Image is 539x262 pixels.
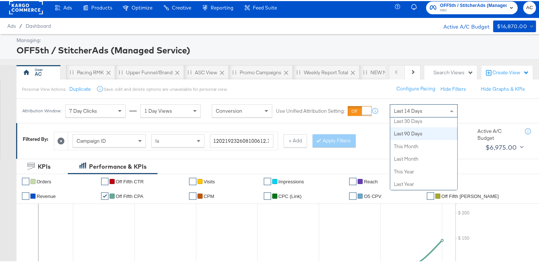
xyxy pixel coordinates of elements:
[440,85,466,91] button: Hide Filters
[394,106,422,113] span: Last 14 Days
[390,177,457,190] div: Last Year
[390,126,457,139] div: Last 90 Days
[77,136,106,143] span: Campaign ID
[35,70,42,76] div: AC
[69,106,97,113] span: 7 Day Clicks
[264,191,271,199] a: ✔
[101,191,108,199] a: ✔
[210,133,273,147] input: Enter a search term
[523,0,536,13] button: AC
[116,178,144,183] span: Off Fifth CTR
[370,68,421,75] div: NEW Midday Check In
[278,178,304,183] span: Impressions
[189,191,196,199] a: ✔
[427,191,434,199] a: ✔
[155,136,159,143] span: Is
[89,161,147,170] div: Performance & KPIs
[104,85,227,91] div: Save, edit and delete options are unavailable for personal view.
[390,139,457,152] div: This Month
[91,4,112,10] span: Products
[70,69,74,73] div: Drag to reorder tab
[486,141,517,152] div: $6,975.00
[391,81,440,94] button: Configure Pacing
[7,22,16,28] span: Ads
[37,192,56,198] span: Revenue
[232,69,236,73] div: Drag to reorder tab
[296,69,300,73] div: Drag to reorder tab
[442,192,499,198] span: Off Fifth [PERSON_NAME]
[116,192,143,198] span: off fifth CPA
[101,177,108,184] a: ✔
[276,106,345,113] label: Use Unified Attribution Setting:
[69,85,91,91] button: Duplicate
[390,114,457,127] div: Last 30 Days
[172,4,191,10] span: Creative
[481,85,525,91] button: Hide Graphs & KPIs
[278,192,302,198] span: CPC (Link)
[264,177,271,184] a: ✔
[26,22,51,28] a: Dashboard
[436,19,490,30] div: Active A/C Budget
[483,141,525,152] button: $6,975.00
[204,178,215,183] span: Visits
[426,0,518,13] button: OFF5th / StitcherAds (Managed Service)HBC
[132,4,152,10] span: Optimize
[304,68,348,75] div: Weekly Report Total
[211,4,233,10] span: Reporting
[497,21,527,30] div: $16,870.00
[119,69,123,73] div: Drag to reorder tab
[204,192,214,198] span: CPM
[284,133,307,146] button: + Add
[349,191,357,199] a: ✔
[363,69,367,73] div: Drag to reorder tab
[37,178,51,183] span: Orders
[16,36,534,43] div: Managing:
[126,68,173,75] div: Upper Funnel/Brand
[364,178,378,183] span: Reach
[240,68,281,75] div: Promo Campaigns
[63,4,72,10] span: Ads
[440,7,507,12] span: HBC
[216,106,242,113] span: Conversion
[492,68,529,75] div: Create View
[253,4,277,10] span: Feed Suite
[433,68,473,75] div: Search Views
[188,69,192,73] div: Drag to reorder tab
[16,43,534,55] div: OFF5th / StitcherAds (Managed Service)
[493,19,536,31] button: $16,870.00
[477,127,518,140] div: Active A/C Budget
[390,151,457,164] div: Last Month
[16,22,26,28] span: /
[195,68,217,75] div: ASC View
[22,107,62,112] div: Attribution Window:
[22,177,29,184] a: ✔
[390,164,457,177] div: This Year
[22,85,66,91] div: Personal View Actions:
[77,68,104,75] div: Pacing RMK
[22,191,29,199] a: ✔
[144,106,172,113] span: 1 Day Views
[38,161,51,170] div: KPIs
[364,192,381,198] span: O5 CPV
[440,1,507,8] span: OFF5th / StitcherAds (Managed Service)
[526,3,533,11] span: AC
[23,135,48,142] div: Filtered By:
[189,177,196,184] a: ✔
[349,177,357,184] a: ✔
